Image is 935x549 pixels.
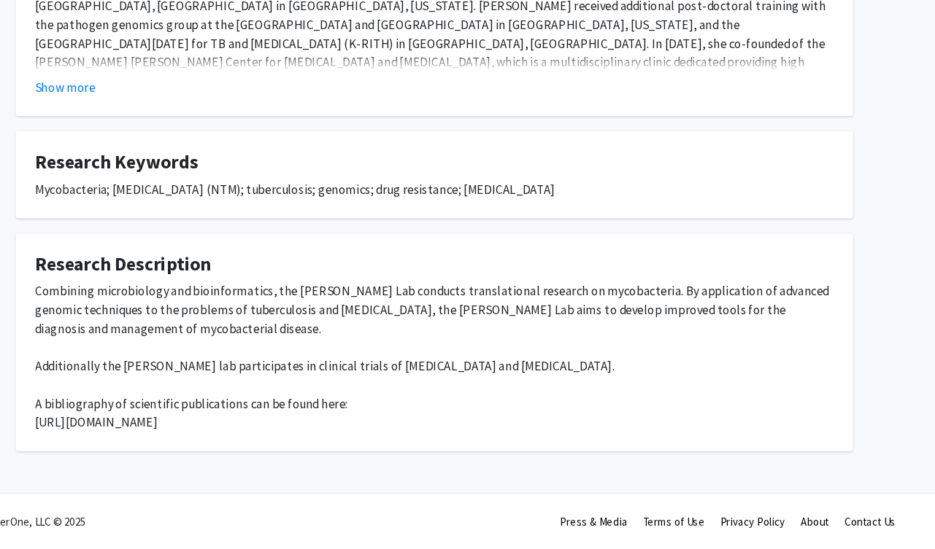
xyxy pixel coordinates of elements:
[851,517,899,530] a: Contact Us
[663,517,720,530] a: Terms of Use
[96,178,840,199] h4: Research Keywords
[96,109,152,127] button: Show more
[735,517,796,530] a: Privacy Policy
[810,517,836,530] a: About
[585,517,648,530] a: Press & Media
[96,205,840,222] div: Mycobacteria; [MEDICAL_DATA] (NTM); tuberculosis; genomics; drug resistance; [MEDICAL_DATA]
[37,498,143,549] div: ForagerOne, LLC © 2025
[96,273,840,295] h4: Research Description
[11,483,62,538] iframe: Chat
[96,300,840,440] div: Combining microbiology and bioinformatics, the [PERSON_NAME] Lab conducts translational research ...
